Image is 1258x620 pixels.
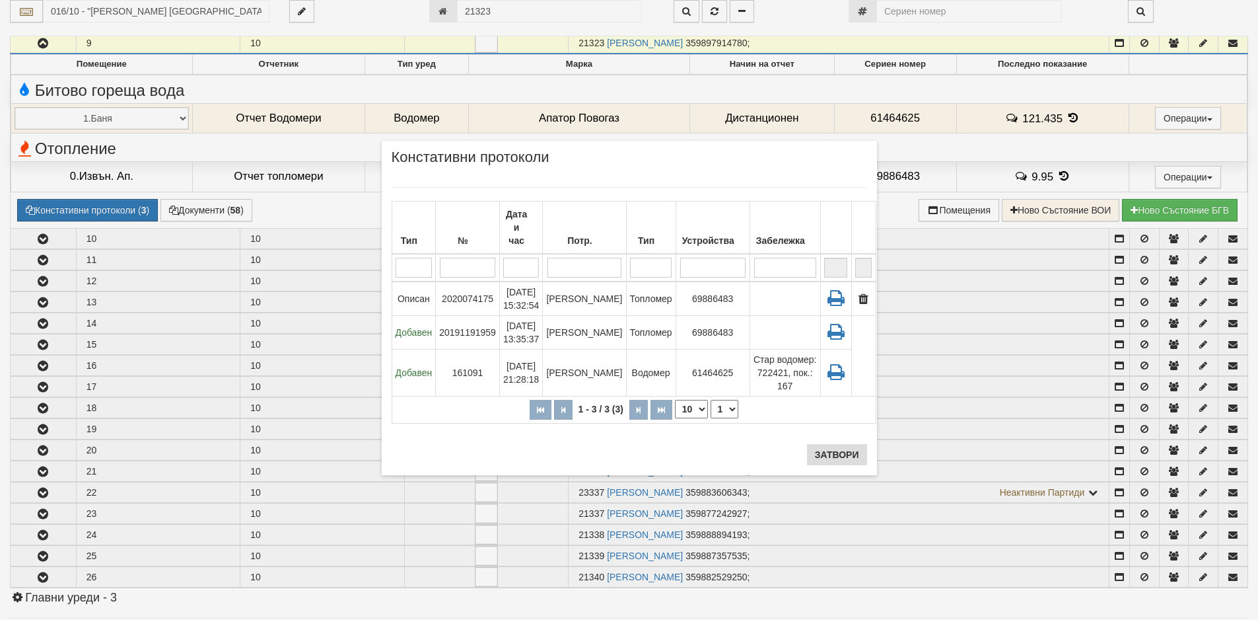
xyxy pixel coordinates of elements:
[499,349,543,396] td: [DATE] 21:28:18
[676,315,750,349] td: 69886483
[546,231,622,250] div: Потр.
[626,315,676,349] td: Топломер
[630,231,672,250] div: Тип
[820,201,851,254] th: : No sort applied, sorting is disabled
[575,404,626,414] span: 1 - 3 / 3 (3)
[543,282,626,316] td: [PERSON_NAME]
[807,444,867,465] button: Затвори
[676,201,750,254] th: Устройства: No sort applied, activate to apply an ascending sort
[626,201,676,254] th: Тип: No sort applied, activate to apply an ascending sort
[392,151,549,174] span: Констативни протоколи
[543,349,626,396] td: [PERSON_NAME]
[676,349,750,396] td: 61464625
[392,349,436,396] td: Добавен
[750,201,820,254] th: Забележка: No sort applied, activate to apply an ascending sort
[396,231,433,250] div: Тип
[680,231,746,250] div: Устройства
[530,400,551,420] button: Първа страница
[499,315,543,349] td: [DATE] 13:35:37
[439,231,496,250] div: №
[711,400,738,418] select: Страница номер
[543,201,626,254] th: Потр.: No sort applied, activate to apply an ascending sort
[392,315,436,349] td: Добавен
[543,315,626,349] td: [PERSON_NAME]
[629,400,648,420] button: Следваща страница
[436,201,500,254] th: №: No sort applied, activate to apply an ascending sort
[650,400,672,420] button: Последна страница
[436,282,500,316] td: 2020074175
[851,201,876,254] th: : No sort applied, activate to apply an ascending sort
[750,349,820,396] td: Стар водомер: 722421, пок.: 167
[675,400,708,418] select: Брой редове на страница
[626,349,676,396] td: Водомер
[499,201,543,254] th: Дата и час: Descending sort applied, activate to apply an ascending sort
[503,205,540,250] div: Дата и час
[392,282,436,316] td: Описан
[753,231,817,250] div: Забележка
[436,315,500,349] td: 20191191959
[499,282,543,316] td: [DATE] 15:32:54
[554,400,573,420] button: Предишна страница
[436,349,500,396] td: 161091
[392,201,436,254] th: Тип: No sort applied, activate to apply an ascending sort
[676,282,750,316] td: 69886483
[626,282,676,316] td: Топломер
